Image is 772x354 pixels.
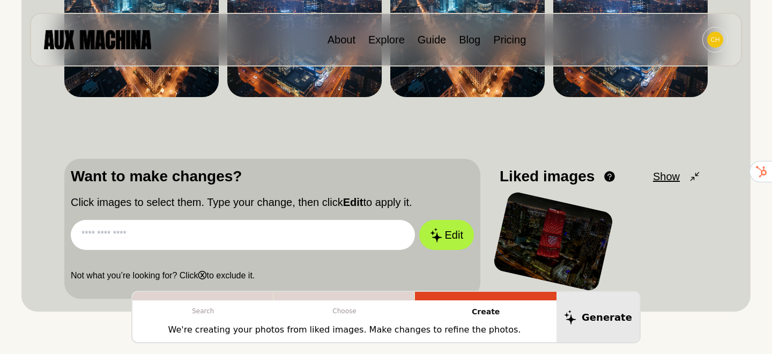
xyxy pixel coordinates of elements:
[71,194,474,210] p: Click images to select them. Type your change, then click to apply it.
[343,196,363,208] b: Edit
[653,168,680,185] span: Show
[328,34,355,46] a: About
[168,323,521,336] p: We're creating your photos from liked images. Make changes to refine the photos.
[419,220,474,250] button: Edit
[418,34,446,46] a: Guide
[71,165,474,188] p: Want to make changes?
[500,165,595,188] p: Liked images
[415,300,556,323] p: Create
[653,168,701,185] button: Show
[556,292,640,342] button: Generate
[274,300,415,322] p: Choose
[198,271,206,280] b: ⓧ
[368,34,405,46] a: Explore
[493,34,526,46] a: Pricing
[132,300,274,322] p: Search
[459,34,480,46] a: Blog
[44,30,151,49] img: AUX MACHINA
[71,269,474,282] p: Not what you’re looking for? Click to exclude it.
[707,32,723,48] img: Avatar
